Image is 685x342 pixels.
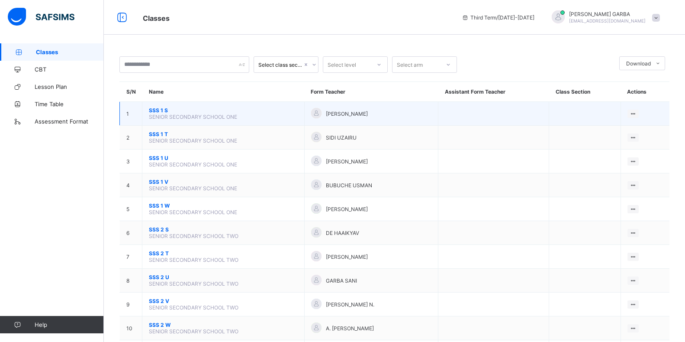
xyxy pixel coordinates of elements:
td: 8 [120,269,142,293]
span: [PERSON_NAME] [326,254,368,260]
td: 3 [120,150,142,173]
span: session/term information [462,14,534,21]
th: Name [142,82,305,102]
th: Class Section [549,82,621,102]
span: [PERSON_NAME] N. [326,301,374,308]
td: 4 [120,173,142,197]
span: A. [PERSON_NAME] [326,325,374,332]
span: SSS 2 U [149,274,298,280]
span: [EMAIL_ADDRESS][DOMAIN_NAME] [569,18,646,23]
td: 5 [120,197,142,221]
span: SENIOR SECONDARY SCHOOL ONE [149,137,237,144]
span: SENIOR SECONDARY SCHOOL TWO [149,328,238,335]
td: 2 [120,126,142,150]
td: 6 [120,221,142,245]
span: SSS 1 S [149,107,298,114]
th: Assistant Form Teacher [438,82,549,102]
span: SENIOR SECONDARY SCHOOL ONE [149,209,237,215]
span: SENIOR SECONDARY SCHOOL ONE [149,185,237,192]
td: 9 [120,293,142,316]
span: Download [626,60,651,67]
span: Lesson Plan [35,83,104,90]
td: 10 [120,316,142,340]
span: Assessment Format [35,118,104,125]
span: SSS 2 S [149,226,298,233]
span: SENIOR SECONDARY SCHOOL TWO [149,233,238,239]
span: [PERSON_NAME] [326,206,368,212]
th: S/N [120,82,142,102]
th: Form Teacher [304,82,438,102]
span: SENIOR SECONDARY SCHOOL TWO [149,304,238,311]
span: [PERSON_NAME] [326,158,368,165]
th: Actions [621,82,669,102]
span: SSS 1 T [149,131,298,137]
span: SSS 2 V [149,298,298,304]
span: GARBA SANI [326,277,357,284]
td: 7 [120,245,142,269]
div: ABBASGARBA [543,10,664,25]
span: SSS 1 V [149,179,298,185]
div: Select class section [258,62,302,68]
div: Select arm [397,56,423,73]
td: 1 [120,102,142,126]
span: SENIOR SECONDARY SCHOOL TWO [149,257,238,263]
span: Time Table [35,101,104,107]
span: [PERSON_NAME] [326,111,368,117]
span: [PERSON_NAME] GARBA [569,11,646,17]
span: Classes [36,49,104,55]
span: SIDI UZAIRU [326,134,357,141]
span: SENIOR SECONDARY SCHOOL ONE [149,114,237,120]
span: Classes [143,14,170,23]
span: SENIOR SECONDARY SCHOOL ONE [149,161,237,168]
span: SSS 2 T [149,250,298,257]
span: SSS 1 W [149,202,298,209]
div: Select level [328,56,356,73]
span: SSS 1 U [149,155,298,161]
span: Help [35,321,103,328]
span: DE HAAIKYAV [326,230,359,236]
img: safsims [8,8,74,26]
span: CBT [35,66,104,73]
span: SSS 2 W [149,322,298,328]
span: BUBUCHE USMAN [326,182,372,189]
span: SENIOR SECONDARY SCHOOL TWO [149,280,238,287]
